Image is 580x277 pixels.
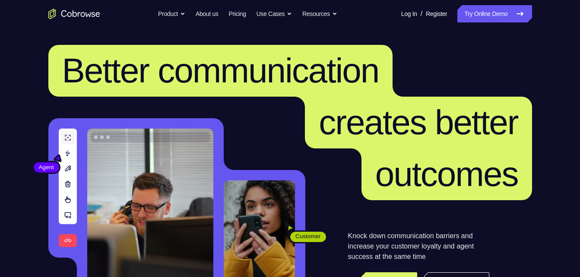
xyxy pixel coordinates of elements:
[48,9,100,19] a: Go to the home page
[158,5,185,22] button: Product
[401,5,417,22] a: Log In
[228,5,246,22] a: Pricing
[302,5,337,22] button: Resources
[62,51,379,90] span: Better communication
[348,231,489,262] p: Knock down communication barriers and increase your customer loyalty and agent success at the sam...
[426,5,447,22] a: Register
[196,5,218,22] a: About us
[319,103,518,142] span: creates better
[421,9,422,19] span: /
[257,5,292,22] button: Use Cases
[457,5,532,22] a: Try Online Demo
[375,155,518,193] span: outcomes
